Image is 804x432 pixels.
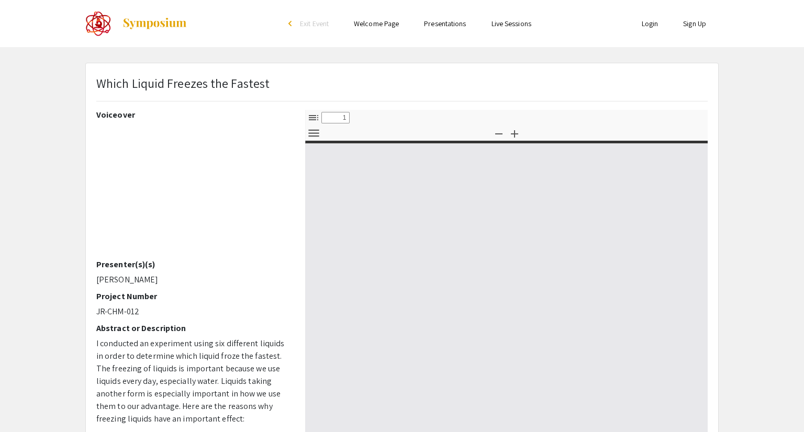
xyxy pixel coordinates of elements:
[354,19,399,28] a: Welcome Page
[300,19,329,28] span: Exit Event
[305,126,322,141] button: Tools
[96,259,289,269] h2: Presenter(s)(s)
[96,323,289,333] h2: Abstract or Description
[96,305,289,318] p: JR-CHM-012
[424,19,466,28] a: Presentations
[492,19,531,28] a: Live Sessions
[321,112,350,123] input: Page
[490,126,508,141] button: Zoom Out
[642,19,658,28] a: Login
[85,10,187,37] a: The 2022 CoorsTek Denver Metro Regional Science and Engineering Fair
[760,385,796,424] iframe: Chat
[683,19,706,28] a: Sign Up
[96,291,289,301] h2: Project Number
[96,74,270,93] p: Which Liquid Freezes the Fastest
[288,20,295,27] div: arrow_back_ios
[506,126,523,141] button: Zoom In
[96,110,289,120] h2: Voiceover
[122,17,187,30] img: Symposium by ForagerOne
[96,274,289,286] p: [PERSON_NAME]
[85,10,111,37] img: The 2022 CoorsTek Denver Metro Regional Science and Engineering Fair
[96,337,289,425] p: I conducted an experiment using six different liquids in order to determine which liquid froze th...
[305,110,322,125] button: Toggle Sidebar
